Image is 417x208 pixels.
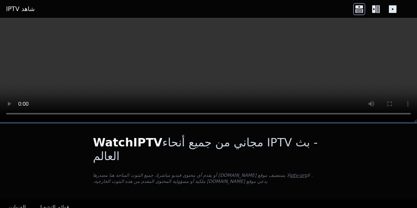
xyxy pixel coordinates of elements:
font: لا يستضيف موقع [DOMAIN_NAME] أو يقدم أي محتوى فيديو مباشرةً. جميع البثوث المتاحة هنا مصدرها [93,173,290,178]
a: شاهد IPTV [6,5,35,14]
font: شاهد IPTV [6,5,35,13]
font: - بث IPTV مجاني من جميع أنحاء العالم [93,136,318,163]
font: . لا يدعي موقع [DOMAIN_NAME] ملكية أو مسؤولية المحتوى المقدم من هذه البثوث الخارجية. [93,173,313,184]
a: iptv-org [290,173,308,178]
font: WatchIPTV [93,136,163,149]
